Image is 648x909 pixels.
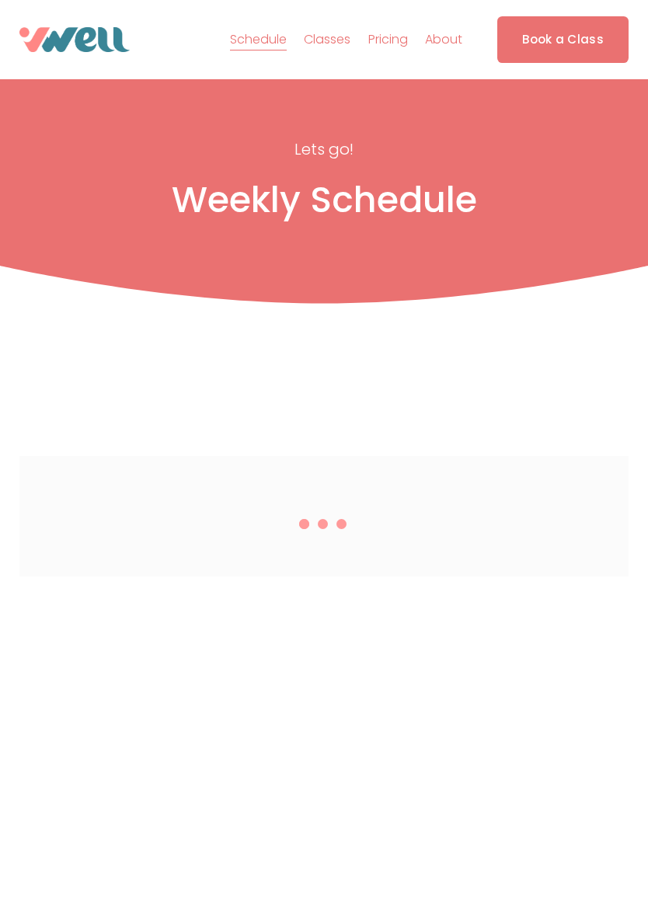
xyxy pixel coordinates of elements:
span: Classes [304,29,350,51]
img: VWell [19,27,130,52]
a: Schedule [230,27,287,52]
a: folder dropdown [425,27,462,52]
a: Book a Class [497,16,629,63]
span: About [425,29,462,51]
a: Pricing [368,27,408,52]
p: Lets go! [200,135,448,163]
a: folder dropdown [304,27,350,52]
h1: Weekly Schedule [19,178,629,222]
